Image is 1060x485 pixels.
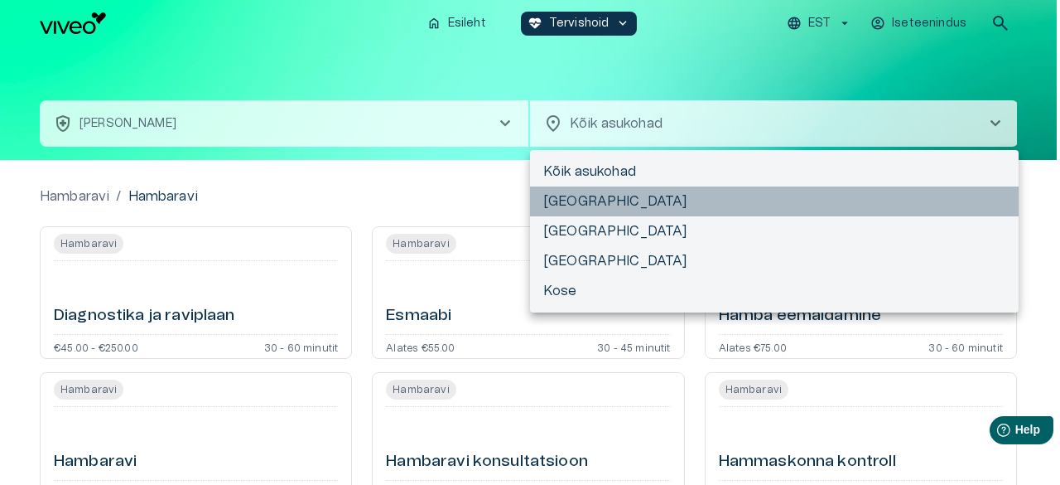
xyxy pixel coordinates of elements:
li: [GEOGRAPHIC_DATA] [530,246,1019,276]
li: [GEOGRAPHIC_DATA] [530,216,1019,246]
iframe: Help widget launcher [931,410,1060,456]
li: [GEOGRAPHIC_DATA] [530,187,1019,216]
li: Kõik asukohad [530,157,1019,187]
li: Kose [530,276,1019,306]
